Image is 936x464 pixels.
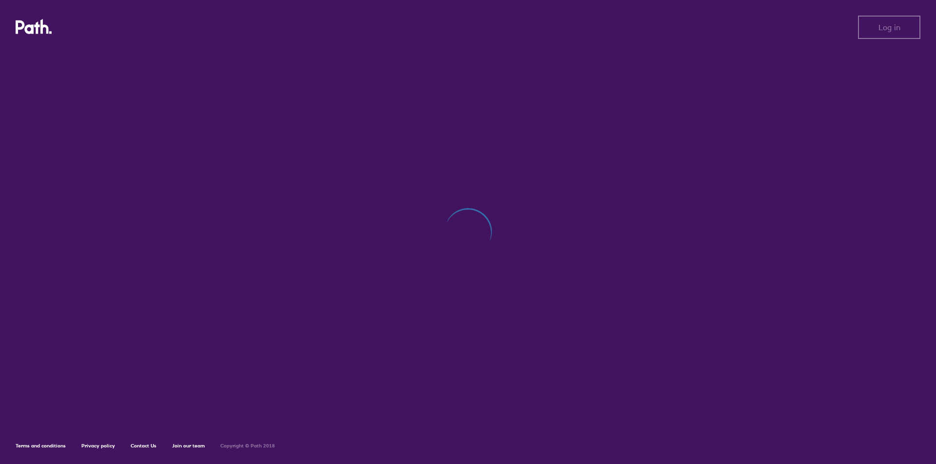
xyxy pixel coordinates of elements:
[172,443,205,449] a: Join our team
[16,443,66,449] a: Terms and conditions
[81,443,115,449] a: Privacy policy
[858,16,920,39] button: Log in
[220,443,275,449] h6: Copyright © Path 2018
[131,443,156,449] a: Contact Us
[878,23,900,32] span: Log in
